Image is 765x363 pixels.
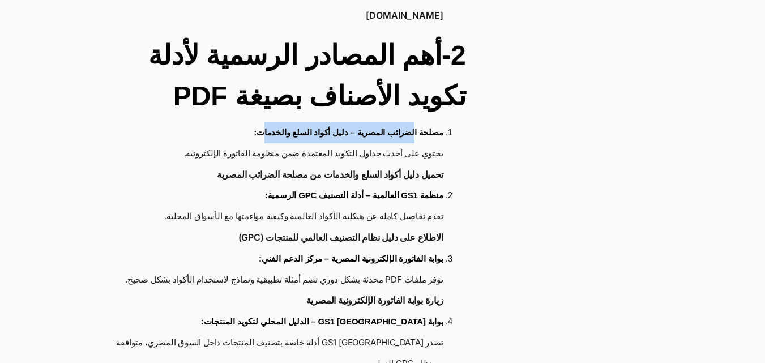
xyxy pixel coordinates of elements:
strong: بوابة الفاتورة الإلكترونية المصرية – مركز الدعم الفني: [259,254,443,263]
a: تحميل دليل أكواد السلع والخدمات من مصلحة الضرائب المصرية [217,164,443,185]
a: زيارة بوابة الفاتورة الإلكترونية المصرية [306,290,443,311]
a: [DOMAIN_NAME] [366,5,443,26]
h2: 2-أهم المصادر الرسمية لأدلة تكويد الأصناف بصيغة PDF [85,35,466,117]
strong: مصلحة الضرائب المصرية – دليل أكواد السلع والخدمات: [254,127,443,137]
li: تقدم تفاصيل كاملة عن هيكلية الأكواد العالمية وكيفية مواءمتها مع الأسواق المحلية. [106,185,443,248]
strong: بوابة GS1 [GEOGRAPHIC_DATA] – الدليل المحلي لتكويد المنتجات: [201,317,443,326]
strong: منظمة GS1 العالمية – أدلة التصنيف GPC الرسمية: [265,190,443,200]
a: الاطلاع على دليل نظام التصنيف العالمي للمنتجات (GPC) [238,227,443,248]
li: يحتوي على أحدث جداول التكويد المعتمدة ضمن منظومة الفاتورة الإلكترونية. [106,122,443,185]
li: توفر ملفات PDF محدثة بشكل دوري تضم أمثلة تطبيقية ونماذج لاستخدام الأكواد بشكل صحيح. [106,249,443,311]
